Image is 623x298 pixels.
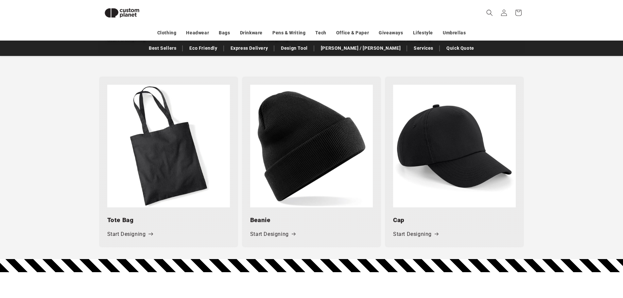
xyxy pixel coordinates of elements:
[393,216,516,225] h3: Cap
[443,27,466,39] a: Umbrellas
[272,27,305,39] a: Pens & Writing
[443,43,477,54] a: Quick Quote
[107,230,152,239] a: Start Designing
[99,3,145,23] img: Custom Planet
[250,85,373,207] img: Original cuffed beanie
[107,216,230,225] h3: Tote Bag
[278,43,311,54] a: Design Tool
[227,43,271,54] a: Express Delivery
[240,27,263,39] a: Drinkware
[157,27,177,39] a: Clothing
[514,227,623,298] iframe: Chat Widget
[315,27,326,39] a: Tech
[146,43,180,54] a: Best Sellers
[379,27,403,39] a: Giveaways
[186,43,220,54] a: Eco Friendly
[250,216,373,225] h3: Beanie
[410,43,437,54] a: Services
[413,27,433,39] a: Lifestyle
[186,27,209,39] a: Headwear
[336,27,369,39] a: Office & Paper
[250,230,295,239] a: Start Designing
[219,27,230,39] a: Bags
[482,6,497,20] summary: Search
[393,230,438,239] a: Start Designing
[318,43,404,54] a: [PERSON_NAME] / [PERSON_NAME]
